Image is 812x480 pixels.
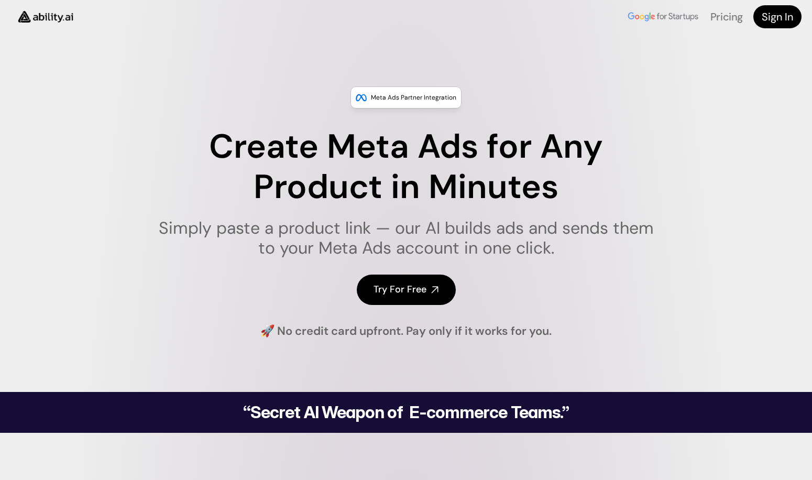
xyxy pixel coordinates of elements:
p: Meta Ads Partner Integration [371,92,456,103]
a: Sign In [753,5,802,28]
h2: “Secret AI Weapon of E-commerce Teams.” [216,404,596,421]
h4: Sign In [762,9,793,24]
a: Try For Free [357,275,456,304]
h1: Create Meta Ads for Any Product in Minutes [152,127,661,208]
a: Pricing [710,10,743,24]
h1: Simply paste a product link — our AI builds ads and sends them to your Meta Ads account in one cl... [152,218,661,258]
h4: 🚀 No credit card upfront. Pay only if it works for you. [260,323,552,340]
h4: Try For Free [374,283,426,296]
